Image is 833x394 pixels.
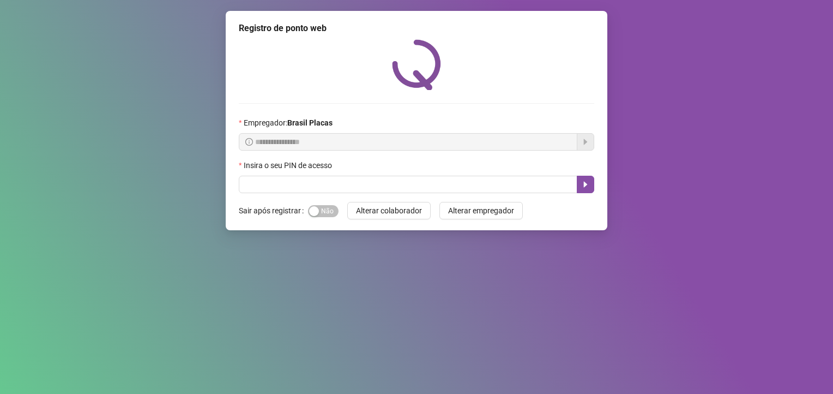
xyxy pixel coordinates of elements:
label: Insira o seu PIN de acesso [239,159,339,171]
span: Alterar colaborador [356,205,422,217]
strong: Brasil Placas [287,118,333,127]
span: info-circle [245,138,253,146]
button: Alterar empregador [439,202,523,219]
span: Empregador : [244,117,333,129]
button: Alterar colaborador [347,202,431,219]
div: Registro de ponto web [239,22,594,35]
label: Sair após registrar [239,202,308,219]
span: Alterar empregador [448,205,514,217]
span: caret-right [581,180,590,189]
img: QRPoint [392,39,441,90]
